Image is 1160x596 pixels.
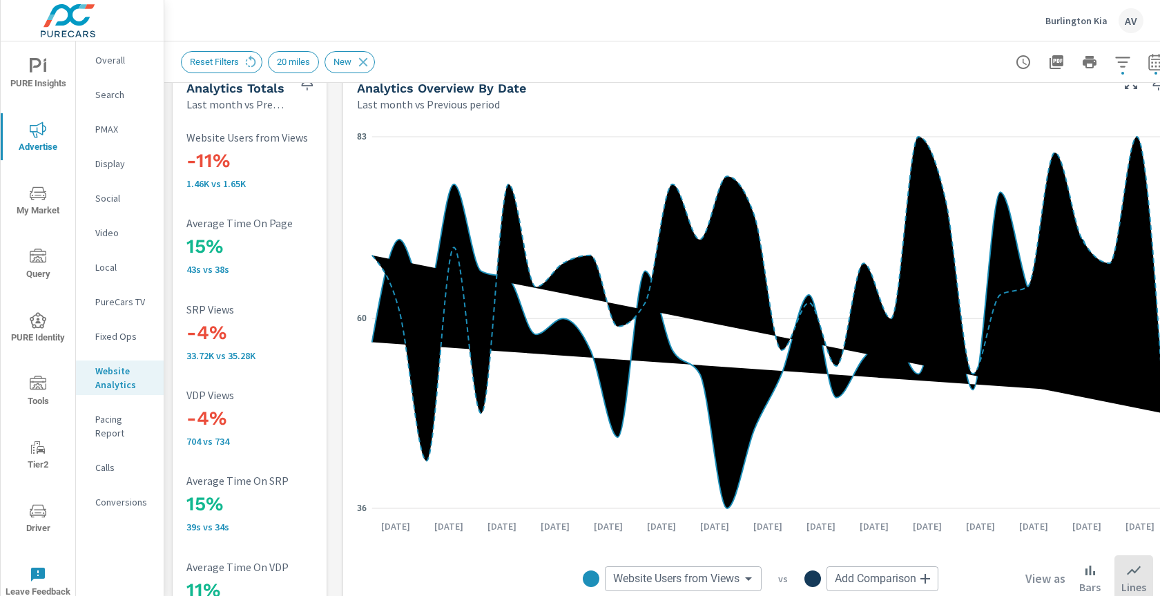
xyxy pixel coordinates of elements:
[186,436,369,447] p: 704 vs 734
[357,96,500,113] p: Last month vs Previous period
[186,303,369,316] p: SRP Views
[95,495,153,509] p: Conversions
[186,474,369,487] p: Average Time On SRP
[5,249,71,282] span: Query
[5,503,71,537] span: Driver
[296,72,318,94] span: Save this to your personalized report
[826,566,938,591] div: Add Comparison
[76,257,164,278] div: Local
[186,521,369,532] p: 39s vs 34s
[1009,519,1058,533] p: [DATE]
[76,361,164,395] div: Website Analytics
[903,519,951,533] p: [DATE]
[95,157,153,171] p: Display
[186,264,369,275] p: 43s vs 38s
[76,119,164,140] div: PMAX
[95,295,153,309] p: PureCars TV
[956,519,1005,533] p: [DATE]
[5,439,71,473] span: Tier2
[1045,15,1108,27] p: Burlington Kia
[325,57,360,67] span: New
[95,412,153,440] p: Pacing Report
[76,188,164,209] div: Social
[269,57,318,67] span: 20 miles
[95,461,153,474] p: Calls
[762,573,804,585] p: vs
[1043,48,1070,76] button: "Export Report to PDF"
[357,81,526,95] h5: Analytics Overview By Date
[5,376,71,410] span: Tools
[76,291,164,312] div: PureCars TV
[478,519,526,533] p: [DATE]
[76,457,164,478] div: Calls
[186,131,369,144] p: Website Users from Views
[371,519,420,533] p: [DATE]
[186,321,369,345] h3: -4%
[357,503,367,513] text: 36
[637,519,686,533] p: [DATE]
[797,519,845,533] p: [DATE]
[1109,48,1137,76] button: Apply Filters
[1025,572,1065,586] h6: View as
[835,572,916,586] span: Add Comparison
[744,519,792,533] p: [DATE]
[95,53,153,67] p: Overall
[95,122,153,136] p: PMAX
[186,561,369,573] p: Average Time On VDP
[76,222,164,243] div: Video
[584,519,632,533] p: [DATE]
[186,492,369,516] h3: 15%
[186,217,369,229] p: Average Time On Page
[850,519,898,533] p: [DATE]
[1063,519,1111,533] p: [DATE]
[1120,72,1142,94] button: Make Fullscreen
[1121,579,1146,595] p: Lines
[186,389,369,401] p: VDP Views
[613,572,739,586] span: Website Users from Views
[76,492,164,512] div: Conversions
[5,312,71,346] span: PURE Identity
[95,329,153,343] p: Fixed Ops
[690,519,739,533] p: [DATE]
[357,314,367,323] text: 60
[1119,8,1143,33] div: AV
[186,407,369,430] h3: -4%
[76,84,164,105] div: Search
[186,350,369,361] p: 33,717 vs 35,279
[5,58,71,92] span: PURE Insights
[76,409,164,443] div: Pacing Report
[425,519,473,533] p: [DATE]
[182,57,247,67] span: Reset Filters
[186,81,284,95] h5: Analytics Totals
[186,149,369,173] h3: -11%
[76,153,164,174] div: Display
[95,88,153,102] p: Search
[95,364,153,392] p: Website Analytics
[181,51,262,73] div: Reset Filters
[95,226,153,240] p: Video
[1076,48,1103,76] button: Print Report
[605,566,762,591] div: Website Users from Views
[1079,579,1101,595] p: Bars
[95,191,153,205] p: Social
[186,96,285,113] p: Last month vs Previous period
[95,260,153,274] p: Local
[325,51,375,73] div: New
[76,326,164,347] div: Fixed Ops
[5,122,71,155] span: Advertise
[186,235,369,258] h3: 15%
[186,178,369,189] p: 1.46K vs 1.65K
[5,185,71,219] span: My Market
[357,132,367,142] text: 83
[531,519,579,533] p: [DATE]
[76,50,164,70] div: Overall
